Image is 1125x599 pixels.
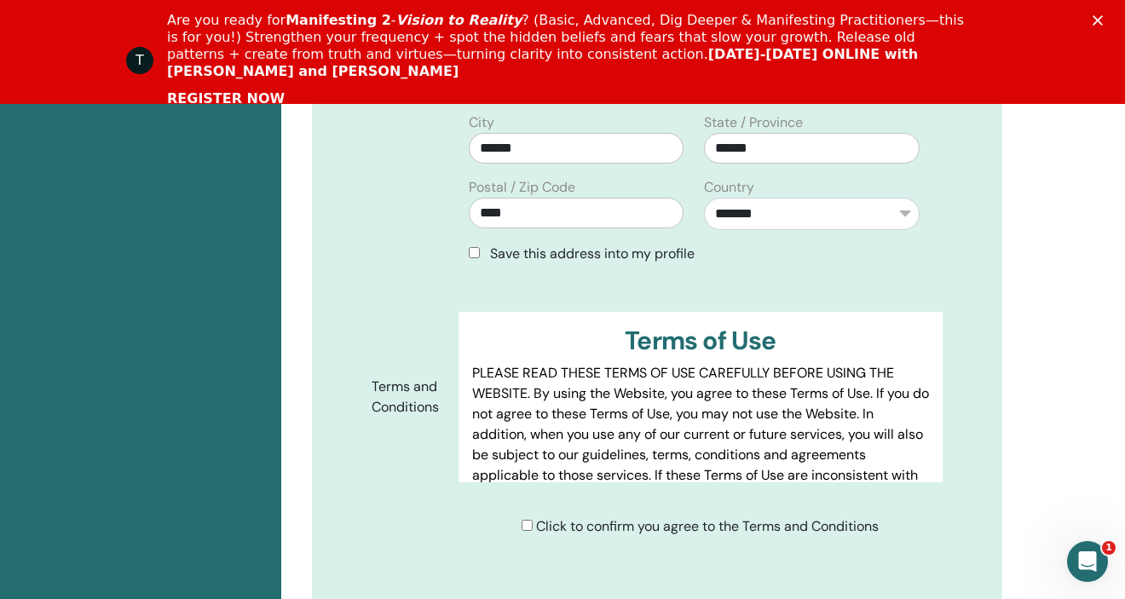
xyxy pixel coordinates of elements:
[396,12,522,28] i: Vision to Reality
[359,371,459,423] label: Terms and Conditions
[469,112,494,133] label: City
[1067,541,1108,582] iframe: Intercom live chat
[167,46,918,79] b: [DATE]-[DATE] ONLINE with [PERSON_NAME] and [PERSON_NAME]
[469,177,575,198] label: Postal / Zip Code
[536,517,879,535] span: Click to confirm you agree to the Terms and Conditions
[126,47,153,74] div: Profile image for ThetaHealing
[704,112,803,133] label: State / Province
[1093,15,1110,26] div: Close
[472,363,929,527] p: PLEASE READ THESE TERMS OF USE CAREFULLY BEFORE USING THE WEBSITE. By using the Website, you agre...
[704,177,754,198] label: Country
[472,325,929,356] h3: Terms of Use
[490,245,695,262] span: Save this address into my profile
[167,90,285,109] a: REGISTER NOW
[1102,541,1116,555] span: 1
[167,12,972,80] div: Are you ready for - ? (Basic, Advanced, Dig Deeper & Manifesting Practitioners—this is for you!) ...
[286,12,391,28] b: Manifesting 2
